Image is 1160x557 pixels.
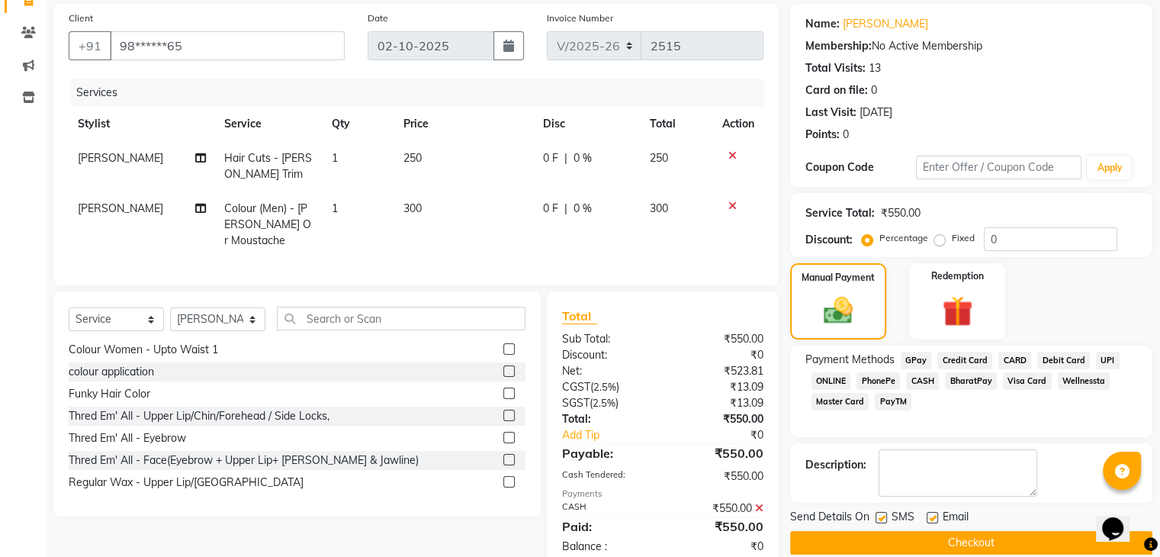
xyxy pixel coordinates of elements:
[805,60,866,76] div: Total Visits:
[394,107,534,141] th: Price
[901,352,932,369] span: GPay
[551,411,663,427] div: Total:
[815,294,862,327] img: _cash.svg
[574,150,592,166] span: 0 %
[871,82,877,98] div: 0
[805,352,895,368] span: Payment Methods
[663,331,775,347] div: ₹550.00
[564,201,567,217] span: |
[869,60,881,76] div: 13
[681,427,774,443] div: ₹0
[998,352,1031,369] span: CARD
[663,468,775,485] div: ₹550.00
[843,127,849,143] div: 0
[551,517,663,536] div: Paid:
[551,363,663,379] div: Net:
[551,501,663,517] div: CASH
[892,509,914,528] span: SMS
[224,151,312,181] span: Hair Cuts - [PERSON_NAME] Trim
[1096,352,1120,369] span: UPI
[78,201,163,215] span: [PERSON_NAME]
[323,107,394,141] th: Qty
[78,151,163,165] span: [PERSON_NAME]
[1096,496,1145,542] iframe: chat widget
[663,347,775,363] div: ₹0
[110,31,345,60] input: Search by Name/Mobile/Email/Code
[713,107,763,141] th: Action
[224,201,311,247] span: Colour (Men) - [PERSON_NAME] Or Moustache
[551,331,663,347] div: Sub Total:
[564,150,567,166] span: |
[534,107,641,141] th: Disc
[906,372,939,390] span: CASH
[641,107,713,141] th: Total
[69,364,154,380] div: colour application
[69,107,215,141] th: Stylist
[551,427,681,443] a: Add Tip
[650,151,668,165] span: 250
[790,531,1152,555] button: Checkout
[574,201,592,217] span: 0 %
[805,105,856,121] div: Last Visit:
[790,509,869,528] span: Send Details On
[562,488,763,501] div: Payments
[403,201,422,215] span: 300
[805,232,853,248] div: Discount:
[916,156,1082,179] input: Enter Offer / Coupon Code
[593,381,616,393] span: 2.5%
[881,205,921,221] div: ₹550.00
[663,444,775,462] div: ₹550.00
[69,342,218,358] div: Colour Women - Upto Waist 1
[332,151,338,165] span: 1
[403,151,422,165] span: 250
[69,386,150,402] div: Funky Hair Color
[215,107,323,141] th: Service
[551,468,663,485] div: Cash Tendered:
[69,452,419,468] div: Thred Em' All - Face(Eyebrow + Upper Lip+ [PERSON_NAME] & Jawline)
[805,38,872,54] div: Membership:
[1037,352,1090,369] span: Debit Card
[943,509,969,528] span: Email
[543,201,558,217] span: 0 F
[69,11,93,25] label: Client
[368,11,388,25] label: Date
[562,380,590,394] span: CGST
[931,269,984,283] label: Redemption
[543,150,558,166] span: 0 F
[551,347,663,363] div: Discount:
[593,397,615,409] span: 2.5%
[856,372,900,390] span: PhonePe
[952,231,975,245] label: Fixed
[805,457,866,473] div: Description:
[663,395,775,411] div: ₹13.09
[1058,372,1110,390] span: Wellnessta
[551,539,663,555] div: Balance :
[562,396,590,410] span: SGST
[805,16,840,32] div: Name:
[332,201,338,215] span: 1
[277,307,525,330] input: Search or Scan
[805,38,1137,54] div: No Active Membership
[805,127,840,143] div: Points:
[843,16,928,32] a: [PERSON_NAME]
[551,395,663,411] div: ( )
[663,517,775,536] div: ₹550.00
[933,292,982,330] img: _gift.svg
[663,411,775,427] div: ₹550.00
[805,82,868,98] div: Card on file:
[70,79,775,107] div: Services
[562,308,597,324] span: Total
[811,393,869,411] span: Master Card
[69,408,329,424] div: Thred Em' All - Upper Lip/Chin/Forehead / Side Locks,
[547,11,613,25] label: Invoice Number
[937,352,992,369] span: Credit Card
[860,105,892,121] div: [DATE]
[805,205,875,221] div: Service Total:
[650,201,668,215] span: 300
[879,231,928,245] label: Percentage
[802,271,875,285] label: Manual Payment
[551,444,663,462] div: Payable:
[69,31,111,60] button: +91
[875,393,911,411] span: PayTM
[1003,372,1052,390] span: Visa Card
